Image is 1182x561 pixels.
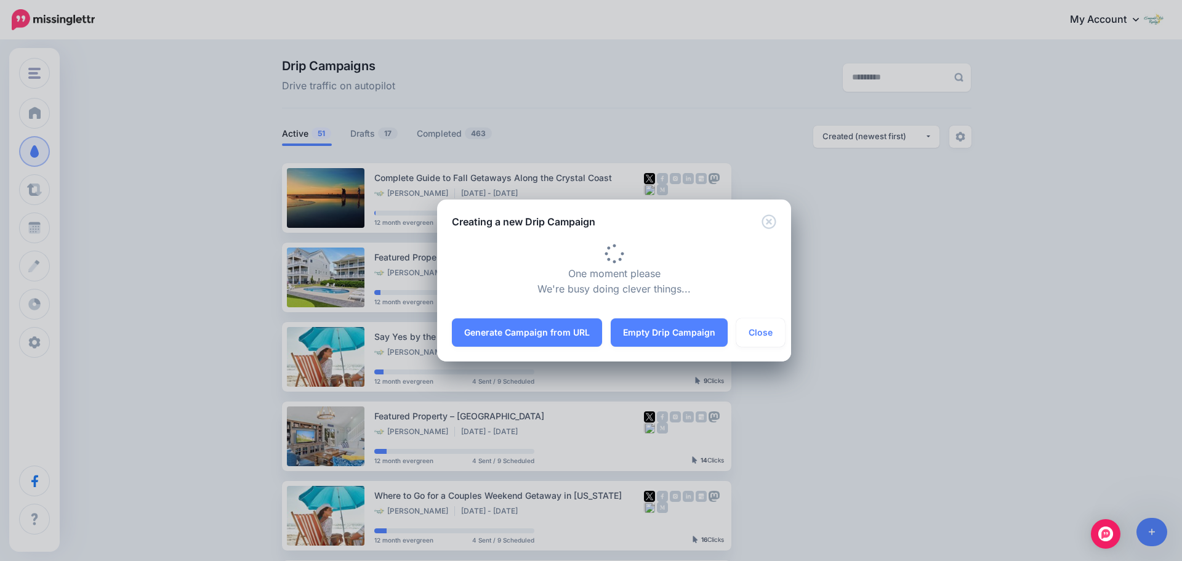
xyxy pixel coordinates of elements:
[611,318,728,347] a: Empty Drip Campaign
[736,318,785,347] button: Close
[452,318,602,347] a: Generate Campaign from URL
[537,251,691,296] span: One moment please We're busy doing clever things...
[762,214,776,230] button: Close
[1091,519,1120,549] div: Open Intercom Messenger
[452,214,595,229] h5: Creating a new Drip Campaign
